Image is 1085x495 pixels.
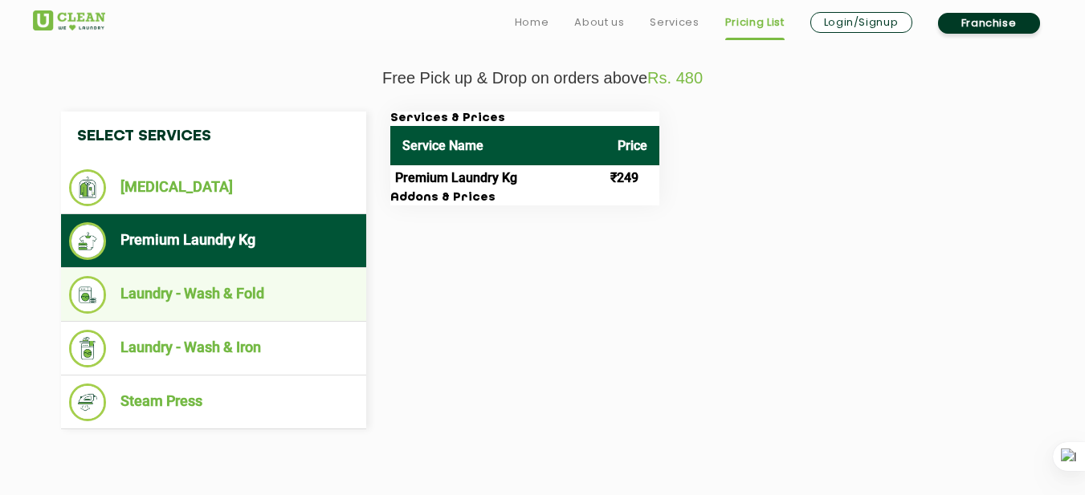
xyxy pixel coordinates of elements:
[69,383,358,421] li: Steam Press
[515,13,549,32] a: Home
[69,169,358,206] li: [MEDICAL_DATA]
[650,13,699,32] a: Services
[390,112,659,126] h3: Services & Prices
[33,10,105,30] img: UClean Laundry and Dry Cleaning
[69,169,107,206] img: Dry Cleaning
[61,112,366,161] h4: Select Services
[725,13,785,32] a: Pricing List
[606,165,659,191] td: ₹249
[606,126,659,165] th: Price
[33,69,1053,87] p: Free Pick up & Drop on orders above
[69,222,358,260] li: Premium Laundry Kg
[938,13,1040,34] a: Franchise
[390,165,606,191] td: Premium Laundry Kg
[69,330,358,367] li: Laundry - Wash & Iron
[69,330,107,367] img: Laundry - Wash & Iron
[69,276,107,314] img: Laundry - Wash & Fold
[69,222,107,260] img: Premium Laundry Kg
[390,126,606,165] th: Service Name
[574,13,624,32] a: About us
[810,12,912,33] a: Login/Signup
[69,383,107,421] img: Steam Press
[69,276,358,314] li: Laundry - Wash & Fold
[647,69,703,87] span: Rs. 480
[390,191,659,205] h3: Addons & Prices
